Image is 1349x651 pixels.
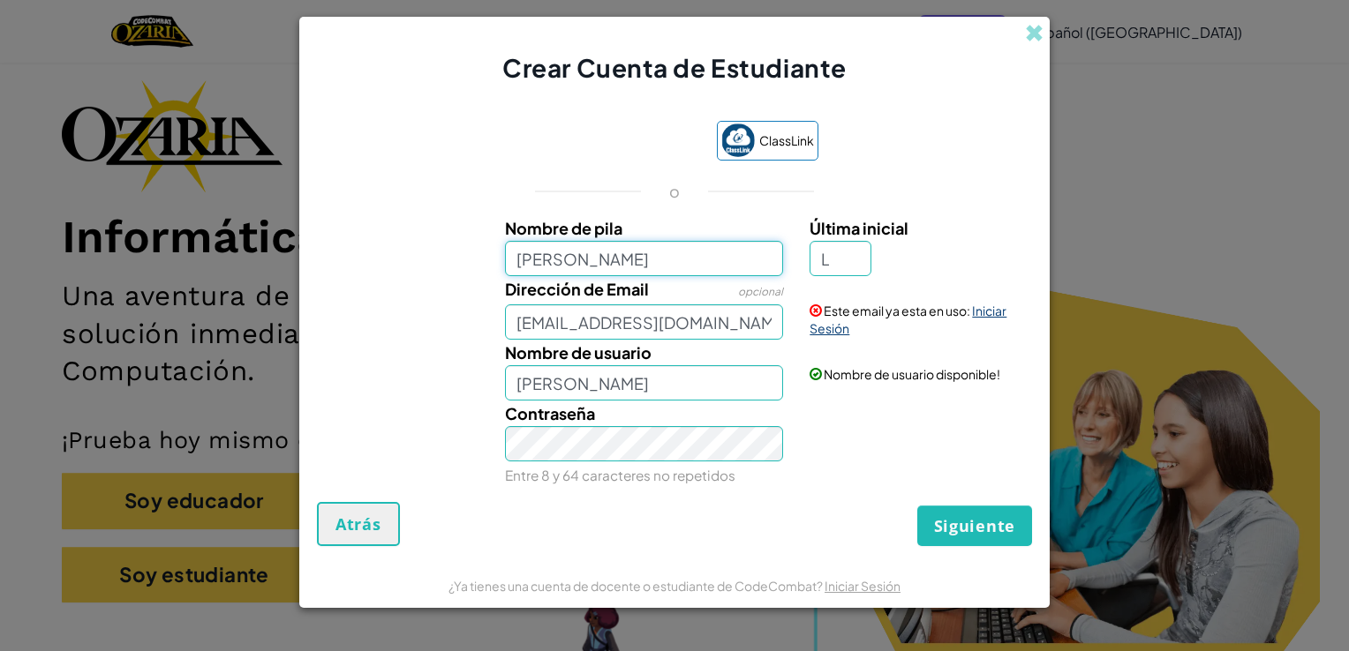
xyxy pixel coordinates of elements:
span: Este email ya esta en uso: [824,303,970,318]
span: Crear Cuenta de Estudiante [502,52,847,83]
span: Atrás [335,513,381,535]
span: Nombre de pila [505,218,622,238]
small: Entre 8 y 64 caracteres no repetidos [505,467,735,483]
span: opcional [738,285,783,298]
p: o [669,181,680,202]
iframe: Botón de Acceder con Google [523,123,708,161]
img: classlink-logo-small.png [721,123,755,157]
span: Dirección de Email [505,279,649,299]
a: Iniciar Sesión [825,578,901,594]
span: Contraseña [505,403,595,423]
span: Nombre de usuario [505,342,652,363]
span: Última inicial [810,218,908,238]
button: Siguiente [917,505,1032,546]
button: Atrás [317,502,400,546]
span: ClassLink [759,128,814,153]
span: ¿Ya tienes una cuenta de docente o estudiante de CodeCombat? [448,578,825,594]
a: Iniciar Sesión [810,303,1006,336]
span: Siguiente [934,515,1015,536]
span: Nombre de usuario disponible! [824,366,1000,382]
